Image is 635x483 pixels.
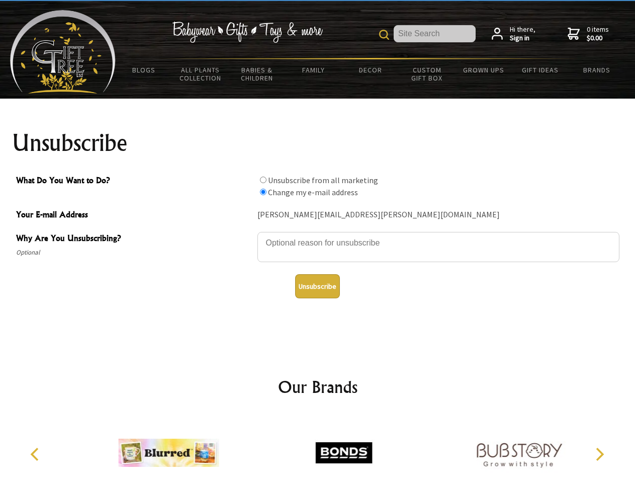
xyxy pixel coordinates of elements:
input: What Do You Want to Do? [260,189,266,195]
button: Next [588,443,610,465]
span: Your E-mail Address [16,208,252,223]
strong: $0.00 [587,34,609,43]
button: Unsubscribe [295,274,340,298]
button: Previous [25,443,47,465]
h1: Unsubscribe [12,131,623,155]
img: product search [379,30,389,40]
input: Site Search [394,25,476,42]
a: Gift Ideas [512,59,569,80]
a: All Plants Collection [172,59,229,89]
span: 0 items [587,25,609,43]
span: What Do You Want to Do? [16,174,252,189]
h2: Our Brands [20,375,615,399]
a: Babies & Children [229,59,286,89]
a: Hi there,Sign in [492,25,535,43]
a: BLOGS [116,59,172,80]
a: Decor [342,59,399,80]
span: Why Are You Unsubscribing? [16,232,252,247]
a: Brands [569,59,625,80]
a: Grown Ups [455,59,512,80]
label: Change my e-mail address [268,187,358,197]
a: 0 items$0.00 [568,25,609,43]
input: What Do You Want to Do? [260,177,266,183]
img: Babywear - Gifts - Toys & more [172,22,323,43]
label: Unsubscribe from all marketing [268,175,378,185]
strong: Sign in [510,34,535,43]
img: Babyware - Gifts - Toys and more... [10,10,116,94]
textarea: Why Are You Unsubscribing? [257,232,619,262]
div: [PERSON_NAME][EMAIL_ADDRESS][PERSON_NAME][DOMAIN_NAME] [257,207,619,223]
span: Optional [16,247,252,259]
a: Family [286,59,342,80]
a: Custom Gift Box [399,59,456,89]
span: Hi there, [510,25,535,43]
